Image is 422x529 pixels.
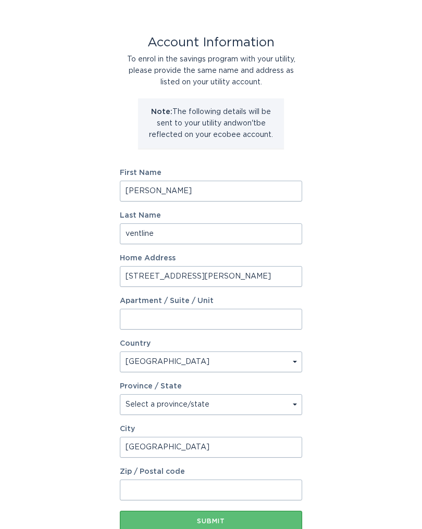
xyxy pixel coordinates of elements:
div: Submit [125,518,297,524]
label: City [120,425,302,433]
div: To enrol in the savings program with your utility, please provide the same name and address as li... [120,54,302,88]
label: Province / State [120,383,182,390]
p: The following details will be sent to your utility and won't be reflected on your ecobee account. [146,106,276,141]
label: First Name [120,169,302,177]
label: Home Address [120,255,302,262]
strong: Note: [151,108,172,116]
div: Account Information [120,37,302,48]
label: Country [120,340,151,347]
label: Apartment / Suite / Unit [120,297,302,305]
label: Zip / Postal code [120,468,302,475]
label: Last Name [120,212,302,219]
